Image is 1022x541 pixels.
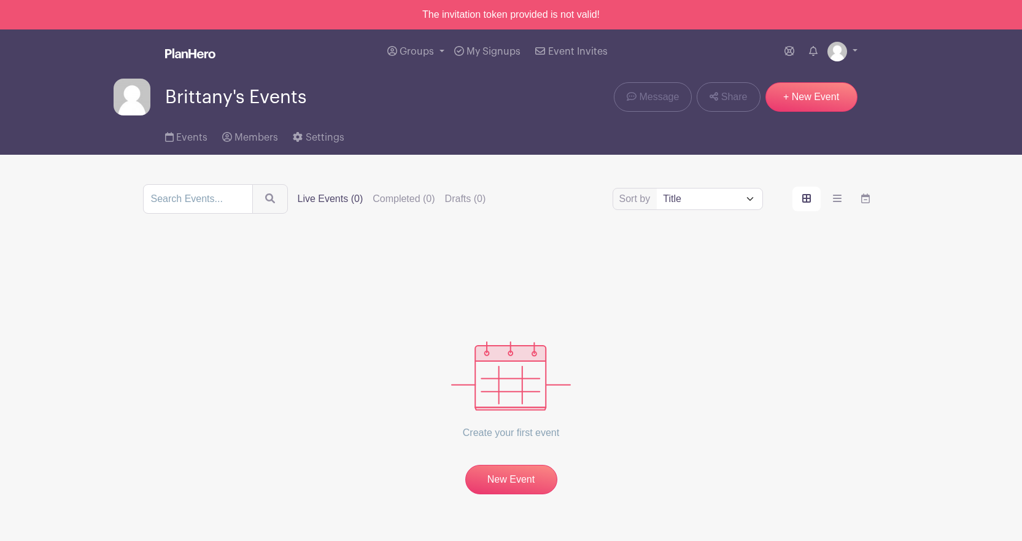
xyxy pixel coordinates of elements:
[451,341,571,411] img: events_empty-56550af544ae17c43cc50f3ebafa394433d06d5f1891c01edc4b5d1d59cfda54.svg
[382,29,449,74] a: Groups
[827,42,847,61] img: default-ce2991bfa6775e67f084385cd625a349d9dcbb7a52a09fb2fda1e96e2d18dcdb.png
[400,47,434,56] span: Groups
[222,115,278,155] a: Members
[530,29,612,74] a: Event Invites
[765,82,857,112] a: + New Event
[165,49,215,58] img: logo_white-6c42ec7e38ccf1d336a20a19083b03d10ae64f83f12c07503d8b9e83406b4c7d.svg
[614,82,692,112] a: Message
[165,115,207,155] a: Events
[306,133,344,142] span: Settings
[114,79,150,115] img: default-ce2991bfa6775e67f084385cd625a349d9dcbb7a52a09fb2fda1e96e2d18dcdb.png
[445,192,486,206] label: Drafts (0)
[792,187,880,211] div: order and view
[548,47,608,56] span: Event Invites
[165,87,306,107] span: Brittany's Events
[293,115,344,155] a: Settings
[466,47,521,56] span: My Signups
[298,192,363,206] label: Live Events (0)
[298,192,496,206] div: filters
[465,465,557,494] a: New Event
[234,133,278,142] span: Members
[143,184,253,214] input: Search Events...
[619,192,654,206] label: Sort by
[451,411,571,455] p: Create your first event
[449,29,525,74] a: My Signups
[721,90,748,104] span: Share
[639,90,679,104] span: Message
[697,82,760,112] a: Share
[373,192,435,206] label: Completed (0)
[176,133,207,142] span: Events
